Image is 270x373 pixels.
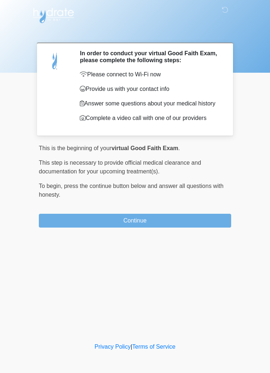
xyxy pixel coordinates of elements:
span: . [178,145,180,151]
img: Agent Avatar [44,50,66,72]
p: Answer some questions about your medical history [80,99,220,108]
a: Terms of Service [132,344,175,350]
p: Complete a video call with one of our providers [80,114,220,123]
img: Hydrate IV Bar - Scottsdale Logo [32,5,75,24]
span: press the continue button below and answer all questions with honesty. [39,183,224,198]
a: | [131,344,132,350]
button: Continue [39,214,231,228]
p: Please connect to Wi-Fi now [80,70,220,79]
span: To begin, [39,183,64,189]
h1: ‎ ‎ ‎ [33,26,237,40]
strong: virtual Good Faith Exam [111,145,178,151]
h2: In order to conduct your virtual Good Faith Exam, please complete the following steps: [80,50,220,64]
a: Privacy Policy [95,344,131,350]
span: This step is necessary to provide official medical clearance and documentation for your upcoming ... [39,160,201,175]
p: Provide us with your contact info [80,85,220,93]
span: This is the beginning of your [39,145,111,151]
